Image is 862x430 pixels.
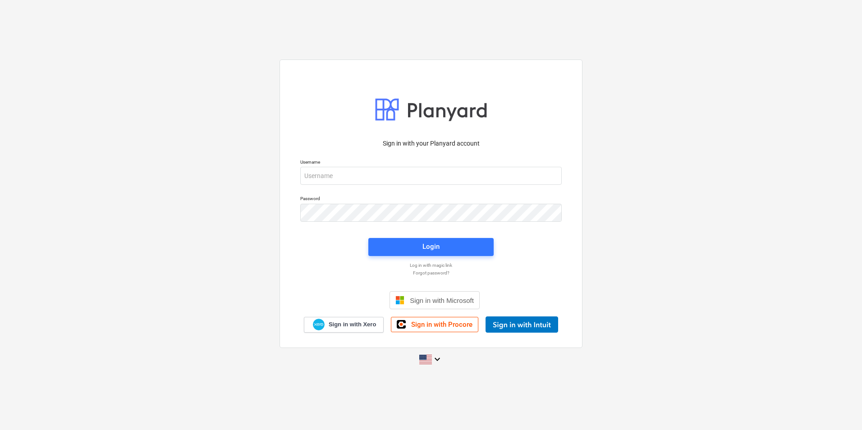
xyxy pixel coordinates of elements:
div: Login [422,241,440,252]
p: Username [300,159,562,167]
a: Log in with magic link [296,262,566,268]
span: Sign in with Procore [411,320,472,329]
button: Login [368,238,494,256]
img: Xero logo [313,319,325,331]
a: Sign in with Xero [304,317,384,333]
img: Microsoft logo [395,296,404,305]
p: Sign in with your Planyard account [300,139,562,148]
a: Sign in with Procore [391,317,478,332]
input: Username [300,167,562,185]
a: Forgot password? [296,270,566,276]
i: keyboard_arrow_down [432,354,443,365]
span: Sign in with Xero [329,320,376,329]
span: Sign in with Microsoft [410,297,474,304]
p: Password [300,196,562,203]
